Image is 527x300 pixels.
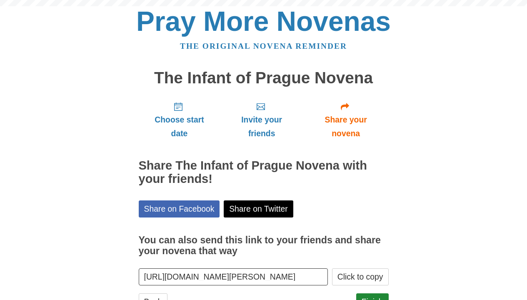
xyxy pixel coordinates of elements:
a: Share your novena [303,95,389,145]
h1: The Infant of Prague Novena [139,69,389,87]
button: Click to copy [332,268,389,285]
h2: Share The Infant of Prague Novena with your friends! [139,159,389,186]
a: Choose start date [139,95,220,145]
a: The original novena reminder [180,42,347,50]
span: Share your novena [312,113,380,140]
h3: You can also send this link to your friends and share your novena that way [139,235,389,256]
a: Invite your friends [220,95,303,145]
span: Choose start date [147,113,212,140]
a: Share on Twitter [224,200,293,217]
a: Share on Facebook [139,200,220,217]
span: Invite your friends [228,113,295,140]
a: Pray More Novenas [136,6,391,37]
